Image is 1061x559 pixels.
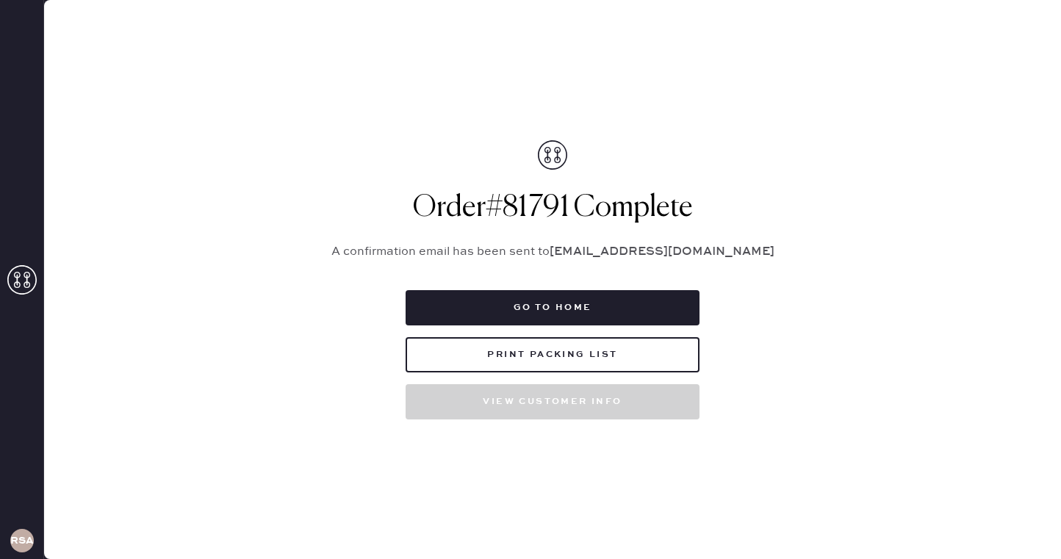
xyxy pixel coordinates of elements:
h1: Order # 81791 Complete [314,190,791,226]
strong: [EMAIL_ADDRESS][DOMAIN_NAME] [550,245,774,259]
button: Print Packing List [406,337,699,372]
iframe: Front Chat [991,493,1054,556]
button: View customer info [406,384,699,419]
h3: RSA [10,535,34,546]
p: A confirmation email has been sent to [314,243,791,261]
button: Go to home [406,290,699,325]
